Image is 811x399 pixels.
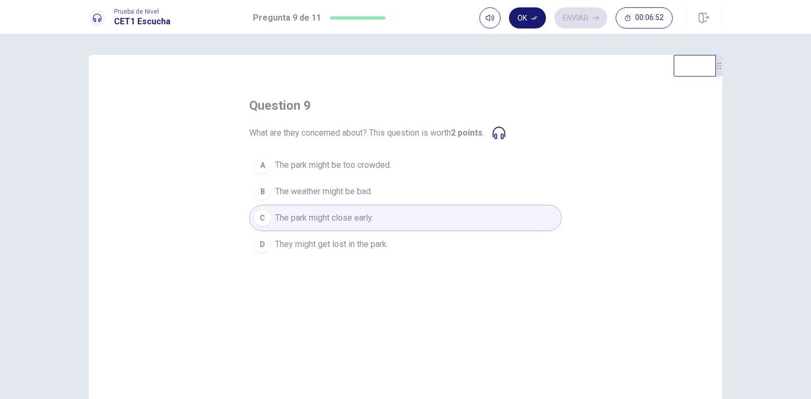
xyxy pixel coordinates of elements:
span: The park might close early. [275,212,373,224]
b: 2 points [451,128,483,138]
div: D [254,236,271,253]
button: CThe park might close early. [249,205,562,231]
h1: CET1 Escucha [114,15,171,28]
div: C [254,210,271,226]
h4: question 9 [249,97,311,114]
span: 00:06:52 [635,14,664,22]
button: Ok [509,7,546,28]
button: BThe weather might be bad. [249,178,562,205]
div: A [254,157,271,174]
button: AThe park might be too crowded. [249,152,562,178]
h1: Pregunta 9 de 11 [253,12,321,24]
button: 00:06:52 [616,7,673,28]
span: The park might be too crowded. [275,159,391,172]
span: They might get lost in the park. [275,238,388,251]
span: Prueba de Nivel [114,8,171,15]
span: The weather might be bad. [275,185,372,198]
button: DThey might get lost in the park. [249,231,562,258]
div: B [254,183,271,200]
span: What are they concerned about? This question is worth . [249,127,484,139]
